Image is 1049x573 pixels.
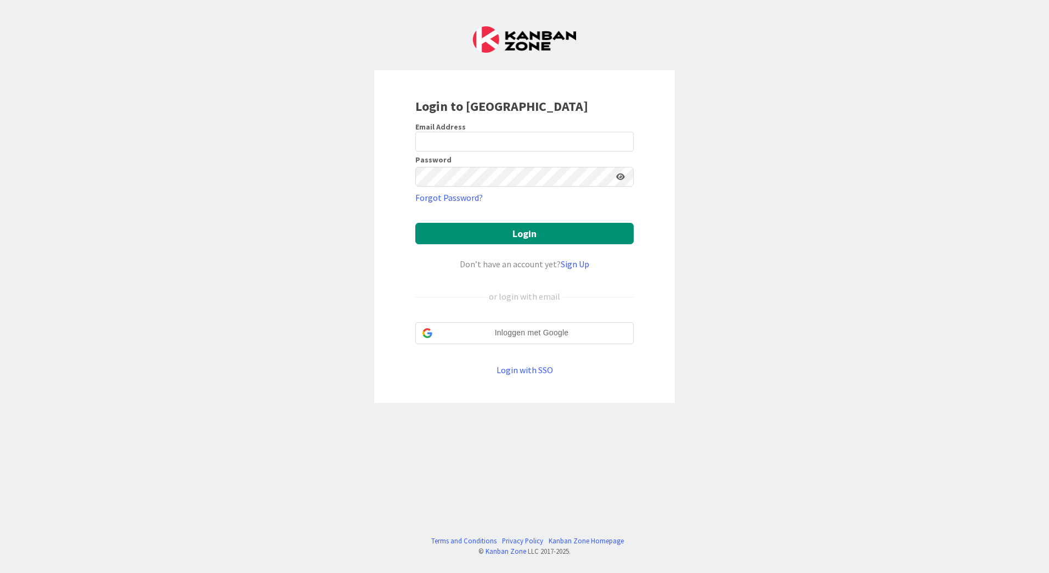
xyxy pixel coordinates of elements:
a: Privacy Policy [502,536,543,546]
a: Kanban Zone [486,547,526,555]
div: Inloggen met Google [415,322,634,344]
a: Forgot Password? [415,191,483,204]
a: Kanban Zone Homepage [549,536,624,546]
a: Login with SSO [497,364,553,375]
b: Login to [GEOGRAPHIC_DATA] [415,98,588,115]
a: Sign Up [561,259,589,269]
label: Email Address [415,122,466,132]
span: Inloggen met Google [437,327,627,339]
div: © LLC 2017- 2025 . [426,546,624,557]
a: Terms and Conditions [431,536,497,546]
div: or login with email [486,290,563,303]
label: Password [415,156,452,164]
img: Kanban Zone [473,26,576,53]
button: Login [415,223,634,244]
div: Don’t have an account yet? [415,257,634,271]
